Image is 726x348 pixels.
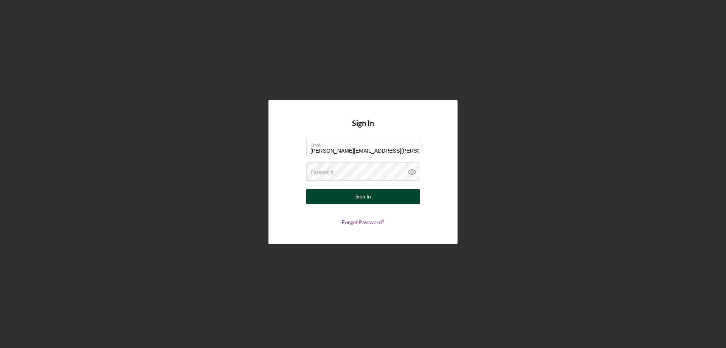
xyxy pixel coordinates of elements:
[342,219,384,225] a: Forgot Password?
[355,189,371,204] div: Sign In
[310,139,419,148] label: Email
[306,189,420,204] button: Sign In
[310,169,334,175] label: Password
[352,119,374,139] h4: Sign In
